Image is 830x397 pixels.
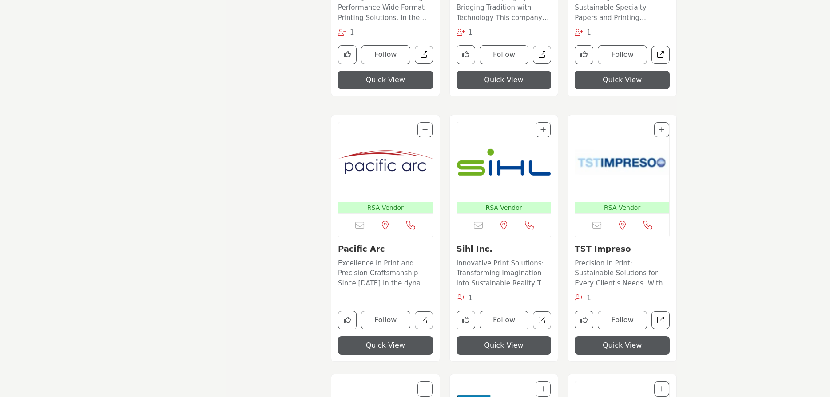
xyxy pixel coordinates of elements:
p: Precision in Print: Sustainable Solutions for Every Client's Needs. With a strong foothold in the... [575,258,670,289]
button: Like company [338,45,357,64]
div: Followers [457,293,473,303]
h3: Sihl Inc. [457,244,552,254]
span: 1 [350,28,354,36]
div: Followers [457,28,473,38]
a: TST Impreso [575,244,631,253]
button: Quick View [575,336,670,355]
a: Excellence in Print and Precision Craftsmanship Since [DATE] In the dynamic realm of reprographic... [338,256,433,289]
button: Quick View [457,71,552,89]
button: Like company [457,311,475,329]
span: 1 [469,28,473,36]
a: Add To List [659,385,664,393]
img: Pacific Arc [338,122,433,202]
a: Innovative Print Solutions: Transforming Imagination into Sustainable Reality This distinguished ... [457,256,552,289]
p: RSA Vendor [577,203,667,213]
p: RSA Vendor [459,203,549,213]
a: Open Listing in new tab [338,122,433,213]
a: Add To List [540,126,546,133]
button: Follow [480,45,529,64]
button: Quick View [575,71,670,89]
button: Follow [598,311,647,329]
button: Follow [598,45,647,64]
span: 1 [469,294,473,302]
button: Like company [338,311,357,329]
span: 1 [587,294,591,302]
a: Add To List [659,126,664,133]
button: Like company [575,45,593,64]
button: Quick View [338,71,433,89]
button: Follow [361,311,410,329]
p: RSA Vendor [340,203,431,213]
button: Like company [457,45,475,64]
button: Like company [575,311,593,329]
h3: Pacific Arc [338,244,433,254]
a: Open Listing in new tab [575,122,669,213]
a: Sihl Inc. [457,244,492,253]
button: Follow [361,45,410,64]
a: Open kip-america in new tab [415,46,433,64]
span: 1 [587,28,591,36]
button: Quick View [338,336,433,355]
button: Quick View [457,336,552,355]
img: Sihl Inc. [457,122,551,202]
h3: TST Impreso [575,244,670,254]
a: Add To List [422,385,428,393]
a: Add To List [422,126,428,133]
a: Open pacific-arc in new tab [415,311,433,329]
a: Open felix-schoeller in new tab [651,46,670,64]
a: Add To List [540,385,546,393]
a: Pacific Arc [338,244,385,253]
a: Precision in Print: Sustainable Solutions for Every Client's Needs. With a strong foothold in the... [575,256,670,289]
p: Innovative Print Solutions: Transforming Imagination into Sustainable Reality This distinguished ... [457,258,552,289]
button: Follow [480,311,529,329]
a: Open tst-impreso in new tab [651,311,670,329]
p: Excellence in Print and Precision Craftsmanship Since [DATE] In the dynamic realm of reprographic... [338,258,433,289]
a: Open sihl-inc in new tab [533,311,551,329]
a: Open Listing in new tab [457,122,551,213]
div: Followers [338,28,354,38]
a: Open pinnacle-infotech in new tab [533,46,551,64]
div: Followers [575,28,591,38]
div: Followers [575,293,591,303]
img: TST Impreso [575,122,669,202]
